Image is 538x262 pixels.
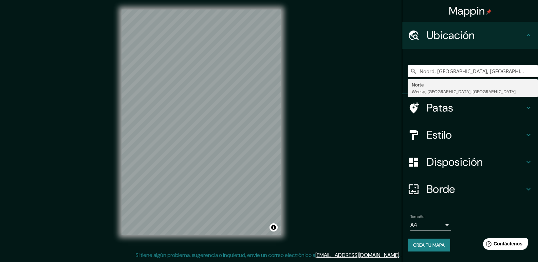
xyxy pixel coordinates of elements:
font: Si tiene algún problema, sugerencia o inquietud, envíe un correo electrónico a [135,251,315,259]
font: Estilo [427,128,452,142]
div: A4 [410,220,451,230]
font: Crea tu mapa [413,242,445,248]
font: Disposición [427,155,483,169]
font: Norte [412,82,424,88]
div: Patas [402,94,538,121]
button: Crea tu mapa [408,239,450,251]
font: Mappin [449,4,485,18]
font: Borde [427,182,455,196]
div: Ubicación [402,22,538,49]
button: Activar o desactivar atribución [270,223,278,231]
font: Tamaño [410,214,424,219]
font: Weesp, [GEOGRAPHIC_DATA], [GEOGRAPHIC_DATA] [412,88,516,95]
font: . [400,251,401,259]
div: Borde [402,176,538,203]
font: . [399,251,400,259]
iframe: Lanzador de widgets de ayuda [478,236,531,255]
div: Disposición [402,148,538,176]
font: Ubicación [427,28,475,42]
div: Estilo [402,121,538,148]
font: . [401,251,403,259]
font: A4 [410,221,417,228]
a: [EMAIL_ADDRESS][DOMAIN_NAME] [315,251,399,259]
font: Patas [427,101,453,115]
img: pin-icon.png [486,9,491,15]
input: Elige tu ciudad o zona [408,65,538,77]
canvas: Mapa [122,9,281,235]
